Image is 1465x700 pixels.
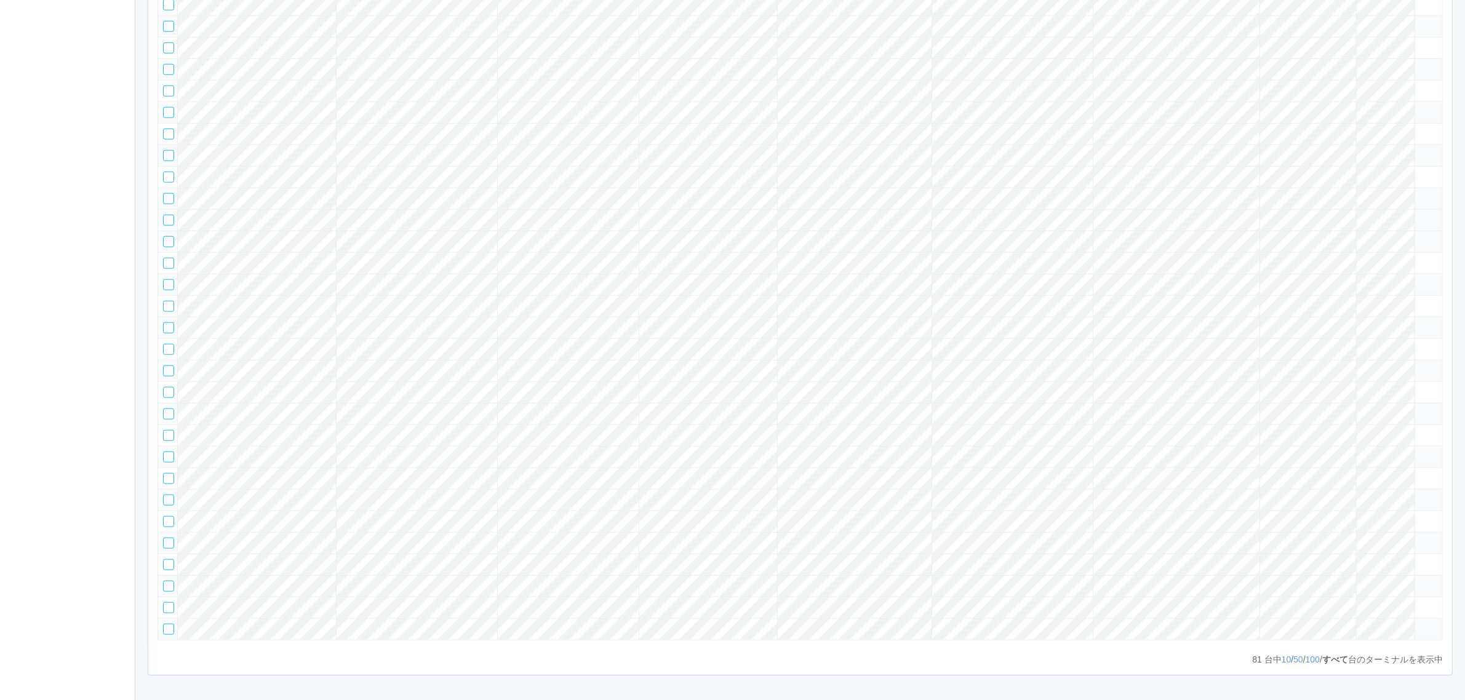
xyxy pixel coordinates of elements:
[1306,654,1320,664] a: 100
[1252,654,1264,664] span: 81
[1282,654,1291,664] a: 10
[1252,653,1443,666] p: 台中 / / / 台のターミナルを表示中
[1293,654,1303,664] a: 50
[1322,654,1348,664] span: すべて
